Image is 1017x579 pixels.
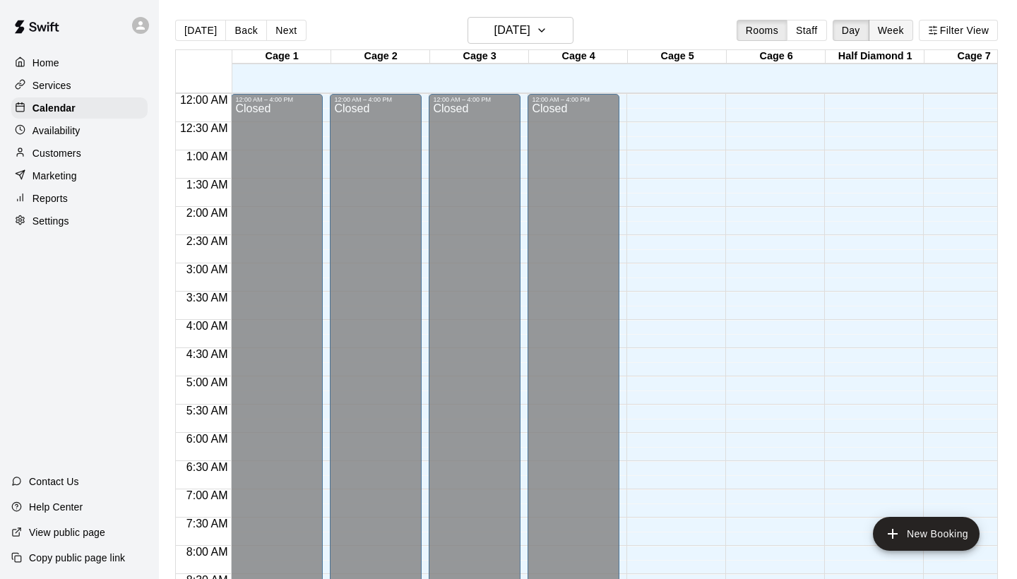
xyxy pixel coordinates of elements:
[29,500,83,514] p: Help Center
[727,50,826,64] div: Cage 6
[183,518,232,530] span: 7:30 AM
[529,50,628,64] div: Cage 4
[29,551,125,565] p: Copy public page link
[11,143,148,164] a: Customers
[331,50,430,64] div: Cage 2
[235,96,319,103] div: 12:00 AM – 4:00 PM
[334,96,417,103] div: 12:00 AM – 4:00 PM
[532,96,615,103] div: 12:00 AM – 4:00 PM
[787,20,827,41] button: Staff
[183,320,232,332] span: 4:00 AM
[32,146,81,160] p: Customers
[266,20,306,41] button: Next
[183,546,232,558] span: 8:00 AM
[826,50,924,64] div: Half Diamond 1
[737,20,787,41] button: Rooms
[11,188,148,209] a: Reports
[32,78,71,92] p: Services
[628,50,727,64] div: Cage 5
[183,150,232,162] span: 1:00 AM
[873,517,980,551] button: add
[177,122,232,134] span: 12:30 AM
[11,165,148,186] a: Marketing
[177,94,232,106] span: 12:00 AM
[183,461,232,473] span: 6:30 AM
[11,97,148,119] a: Calendar
[232,50,331,64] div: Cage 1
[183,348,232,360] span: 4:30 AM
[32,214,69,228] p: Settings
[183,405,232,417] span: 5:30 AM
[11,210,148,232] a: Settings
[430,50,529,64] div: Cage 3
[32,191,68,205] p: Reports
[29,525,105,539] p: View public page
[32,101,76,115] p: Calendar
[11,52,148,73] a: Home
[919,20,998,41] button: Filter View
[32,124,81,138] p: Availability
[183,376,232,388] span: 5:00 AM
[29,474,79,489] p: Contact Us
[183,235,232,247] span: 2:30 AM
[433,96,516,103] div: 12:00 AM – 4:00 PM
[833,20,869,41] button: Day
[183,207,232,219] span: 2:00 AM
[11,120,148,141] a: Availability
[183,433,232,445] span: 6:00 AM
[11,75,148,96] a: Services
[32,169,77,183] p: Marketing
[183,263,232,275] span: 3:00 AM
[468,17,573,44] button: [DATE]
[175,20,226,41] button: [DATE]
[183,179,232,191] span: 1:30 AM
[225,20,267,41] button: Back
[183,489,232,501] span: 7:00 AM
[183,292,232,304] span: 3:30 AM
[869,20,913,41] button: Week
[494,20,530,40] h6: [DATE]
[32,56,59,70] p: Home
